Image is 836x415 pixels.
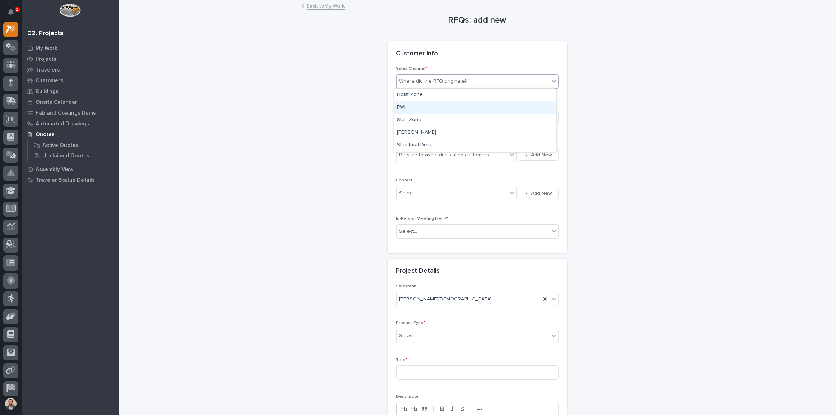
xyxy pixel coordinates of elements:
[22,97,119,107] a: Onsite Calendar
[394,139,556,152] div: Structural Deck
[22,118,119,129] a: Automated Drawings
[394,101,556,114] div: PWI
[22,64,119,75] a: Travelers
[396,395,420,399] span: Description
[36,78,63,84] p: Customers
[477,406,482,412] strong: •••
[307,1,345,10] a: Back toMy Work
[42,153,89,159] p: Unclaimed Quotes
[59,4,80,17] img: Workspace Logo
[399,78,467,85] div: Where did the RFQ originate?
[36,132,55,138] p: Quotes
[36,45,57,52] p: My Work
[475,405,485,413] button: •••
[22,129,119,140] a: Quotes
[399,189,417,197] div: Select...
[531,190,553,197] span: Add New
[3,4,18,19] button: Notifications
[396,321,426,325] span: Product Type
[28,140,119,150] a: Active Quotes
[396,50,438,58] h2: Customer Info
[22,164,119,175] a: Assembly View
[399,295,492,303] span: [PERSON_NAME][DEMOGRAPHIC_DATA]
[3,396,18,411] button: users-avatar
[28,151,119,161] a: Unclaimed Quotes
[36,110,96,116] p: Fab and Coatings Items
[36,88,59,95] p: Buildings
[16,7,18,12] p: 2
[518,149,558,161] button: Add New
[22,75,119,86] a: Customers
[396,178,413,183] span: Contact
[36,166,73,173] p: Assembly View
[518,188,558,199] button: Add New
[22,54,119,64] a: Projects
[42,142,79,149] p: Active Quotes
[22,43,119,54] a: My Work
[22,175,119,185] a: Traveler Status Details
[394,89,556,101] div: Hoist Zone
[399,151,489,159] div: Be sure to avoid duplicating customers
[36,99,77,106] p: Onsite Calendar
[22,107,119,118] a: Fab and Coatings Items
[36,67,60,73] p: Travelers
[399,332,417,340] div: Select...
[36,121,89,127] p: Automated Drawings
[396,217,449,221] span: In-Person Meeting Held?
[394,126,556,139] div: Starke
[36,177,95,184] p: Traveler Status Details
[22,86,119,97] a: Buildings
[27,30,63,38] div: 02. Projects
[388,15,567,26] h1: RFQs: add new
[399,228,417,235] div: Select...
[394,114,556,126] div: Stair Zone
[36,56,56,63] p: Projects
[396,66,428,71] span: Sales Channel
[531,152,553,158] span: Add New
[396,267,440,275] h2: Project Details
[396,284,417,289] span: Salesman
[9,9,18,20] div: Notifications2
[396,358,408,362] span: Title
